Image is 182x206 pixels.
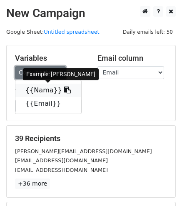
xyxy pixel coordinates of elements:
iframe: Chat Widget [140,166,182,206]
a: Copy/paste... [15,66,66,79]
h5: Variables [15,54,85,63]
a: +36 more [15,179,50,189]
h5: 39 Recipients [15,134,167,143]
span: Daily emails left: 50 [120,27,176,37]
h5: Email column [97,54,167,63]
small: [EMAIL_ADDRESS][DOMAIN_NAME] [15,167,108,173]
small: Google Sheet: [6,29,100,35]
div: Example: [PERSON_NAME] [23,68,99,80]
a: Untitled spreadsheet [44,29,99,35]
a: Daily emails left: 50 [120,29,176,35]
a: {{Email}} [15,97,81,110]
a: {{Nama}} [15,84,81,97]
small: [EMAIL_ADDRESS][DOMAIN_NAME] [15,157,108,164]
h2: New Campaign [6,6,176,20]
small: [PERSON_NAME][EMAIL_ADDRESS][DOMAIN_NAME] [15,148,152,154]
